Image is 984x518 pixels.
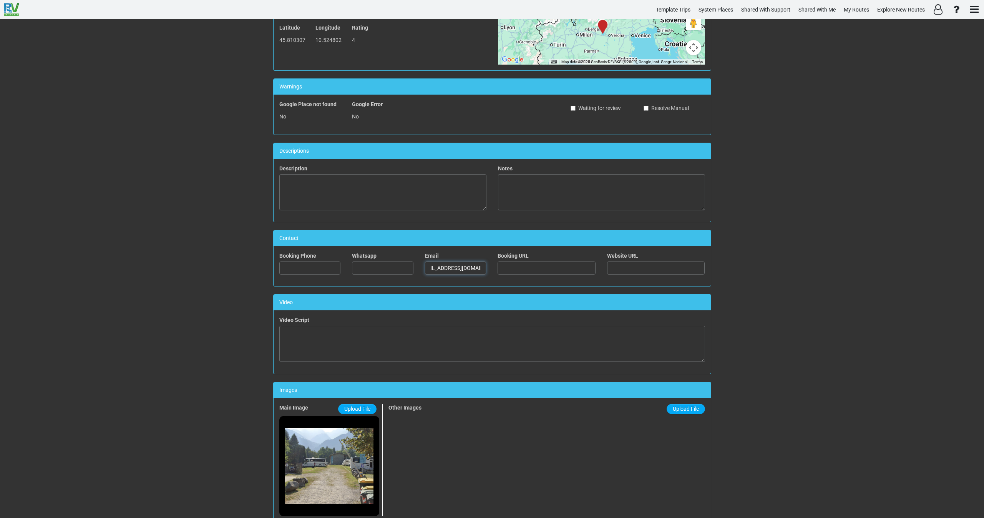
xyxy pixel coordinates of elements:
[315,24,340,32] label: Longitude
[795,2,839,17] a: Shared With Me
[4,3,19,16] img: RvPlanetLogo.png
[877,7,925,13] span: Explore New Routes
[561,60,687,64] span: Map data ©2025 GeoBasis-DE/BKG (©2009), Google, Inst. Geogr. Nacional
[692,60,703,64] a: Terms (opens in new tab)
[315,37,342,43] span: 10.524802
[352,113,359,120] span: No
[571,104,621,112] label: Waiting for review
[279,24,300,32] label: Latitude
[741,7,790,13] span: Shared With Support
[274,295,711,310] div: Video
[425,252,439,260] label: Email
[686,40,701,55] button: Map camera controls
[498,252,529,260] label: Booking URL
[279,316,309,324] label: Video Script
[352,252,377,260] label: Whatsapp
[352,100,383,108] label: Google Error
[607,252,638,260] label: Website URL
[695,2,737,17] a: System Places
[352,24,368,32] label: Rating
[686,15,701,30] button: Drag Pegman onto the map to open Street View
[274,382,711,398] div: Images
[274,79,711,95] div: Warnings
[500,55,525,65] a: Open this area in Google Maps (opens a new window)
[274,230,711,246] div: Contact
[571,106,576,111] input: Waiting for review
[279,37,305,43] span: 45.810307
[652,2,694,17] a: Template Trips
[388,404,421,411] label: Other Images
[798,7,836,13] span: Shared With Me
[656,7,690,13] span: Template Trips
[344,406,370,412] span: Upload File
[498,165,513,172] label: Notes
[699,7,733,13] span: System Places
[840,2,873,17] a: My Routes
[844,7,869,13] span: My Routes
[279,113,286,120] span: No
[285,428,373,504] img: ProtectedImage.aspx
[644,104,689,112] label: Resolve Manual
[551,59,556,65] button: Keyboard shortcuts
[279,404,308,411] label: Main Image
[738,2,794,17] a: Shared With Support
[500,55,525,65] img: Google
[274,143,711,159] div: Descriptions
[279,165,307,172] label: Description
[279,252,316,260] label: Booking Phone
[279,100,337,108] label: Google Place not found
[352,37,355,43] span: 4
[644,106,649,111] input: Resolve Manual
[874,2,928,17] a: Explore New Routes
[673,406,699,412] span: Upload File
